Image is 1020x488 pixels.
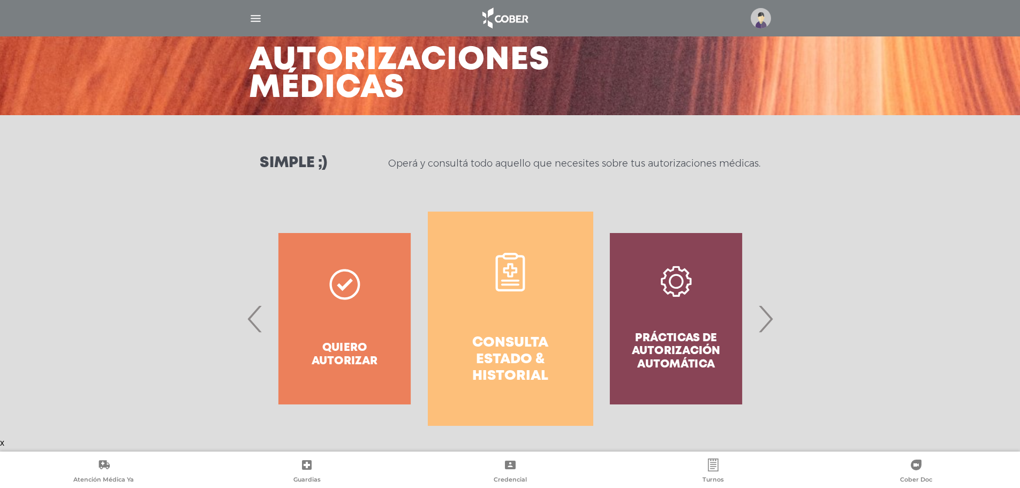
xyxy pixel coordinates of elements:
[815,459,1018,486] a: Cober Doc
[755,290,776,348] span: Next
[494,476,527,485] span: Credencial
[477,5,533,31] img: logo_cober_home-white.png
[249,47,550,102] h3: Autorizaciones médicas
[409,459,611,486] a: Credencial
[428,212,593,426] a: Consulta estado & historial
[260,156,327,171] h3: Simple ;)
[900,476,932,485] span: Cober Doc
[2,459,205,486] a: Atención Médica Ya
[245,290,266,348] span: Previous
[293,476,321,485] span: Guardias
[249,12,262,25] img: Cober_menu-lines-white.svg
[73,476,134,485] span: Atención Médica Ya
[388,157,760,170] p: Operá y consultá todo aquello que necesites sobre tus autorizaciones médicas.
[611,459,814,486] a: Turnos
[702,476,724,485] span: Turnos
[751,8,771,28] img: profile-placeholder.svg
[447,335,574,385] h4: Consulta estado & historial
[205,459,408,486] a: Guardias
